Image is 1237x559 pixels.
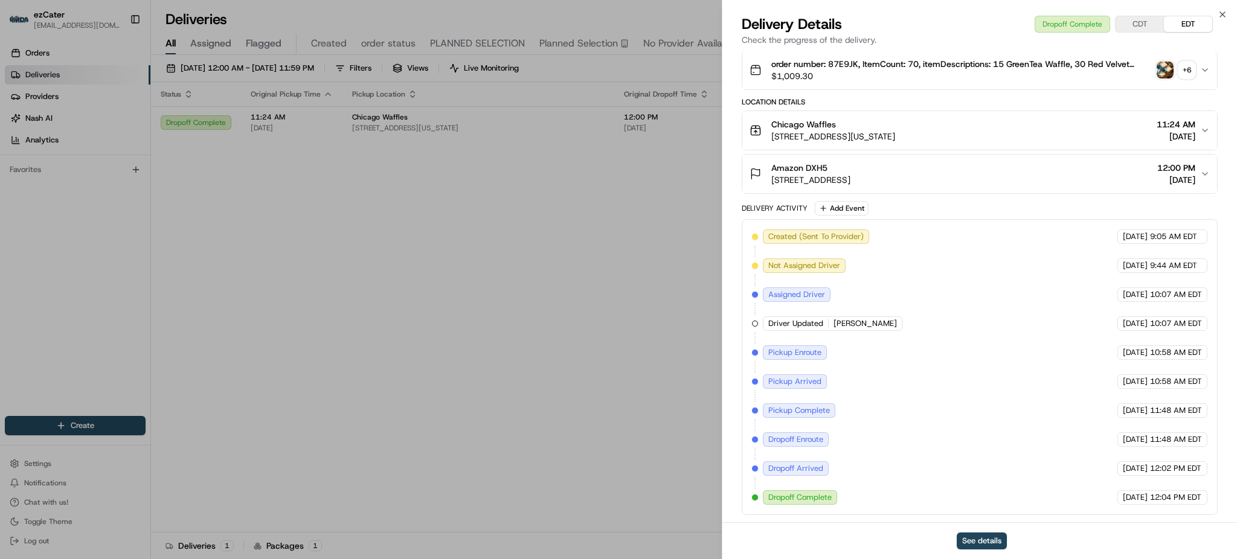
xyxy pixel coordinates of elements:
a: 📗Knowledge Base [7,170,97,192]
div: We're available if you need us! [41,127,153,137]
span: 12:00 PM [1157,162,1195,174]
span: Not Assigned Driver [768,260,840,271]
button: Chicago Waffles[STREET_ADDRESS][US_STATE]11:24 AM[DATE] [742,111,1217,150]
span: Delivery Details [742,14,842,34]
span: 11:24 AM [1157,118,1195,130]
span: $1,009.30 [771,70,1152,82]
span: Pickup Arrived [768,376,821,387]
span: [DATE] [1157,130,1195,142]
span: [STREET_ADDRESS][US_STATE] [771,130,895,142]
span: [DATE] [1123,318,1148,329]
img: Nash [12,12,36,36]
span: Chicago Waffles [771,118,836,130]
span: 12:04 PM EDT [1150,492,1201,503]
div: Location Details [742,97,1218,107]
span: 12:02 PM EDT [1150,463,1201,474]
span: [PERSON_NAME] [834,318,897,329]
span: 11:48 AM EDT [1150,434,1202,445]
span: Dropoff Arrived [768,463,823,474]
span: Dropoff Enroute [768,434,823,445]
span: 9:05 AM EDT [1150,231,1197,242]
span: [DATE] [1123,405,1148,416]
span: API Documentation [114,175,194,187]
button: Add Event [815,201,869,216]
span: 10:07 AM EDT [1150,289,1202,300]
span: Driver Updated [768,318,823,329]
div: Start new chat [41,115,198,127]
span: Dropoff Complete [768,492,832,503]
span: 10:58 AM EDT [1150,376,1202,387]
button: EDT [1164,16,1212,32]
div: 💻 [102,176,112,186]
img: 1736555255976-a54dd68f-1ca7-489b-9aae-adbdc363a1c4 [12,115,34,137]
span: [DATE] [1123,289,1148,300]
button: order number: 87E9JK, ItemCount: 70, itemDescriptions: 15 GreenTea Waffle, 30 Red Velvet Waffle, ... [742,51,1217,89]
span: [DATE] [1157,174,1195,186]
span: [STREET_ADDRESS] [771,174,850,186]
span: order number: 87E9JK, ItemCount: 70, itemDescriptions: 15 GreenTea Waffle, 30 Red Velvet Waffle, ... [771,58,1152,70]
div: Delivery Activity [742,203,808,213]
span: 11:48 AM EDT [1150,405,1202,416]
span: [DATE] [1123,492,1148,503]
span: [DATE] [1123,434,1148,445]
span: Pickup Enroute [768,347,821,358]
span: Assigned Driver [768,289,825,300]
a: Powered byPylon [85,204,146,214]
span: Knowledge Base [24,175,92,187]
span: [DATE] [1123,347,1148,358]
span: Amazon DXH5 [771,162,827,174]
a: 💻API Documentation [97,170,199,192]
button: CDT [1116,16,1164,32]
span: [DATE] [1123,260,1148,271]
span: [DATE] [1123,463,1148,474]
button: photo_proof_of_pickup image+6 [1157,62,1195,78]
div: 📗 [12,176,22,186]
div: + 6 [1178,62,1195,78]
p: Welcome 👋 [12,48,220,68]
span: Created (Sent To Provider) [768,231,864,242]
span: 10:07 AM EDT [1150,318,1202,329]
span: Pickup Complete [768,405,830,416]
button: Start new chat [205,119,220,133]
span: 9:44 AM EDT [1150,260,1197,271]
p: Check the progress of the delivery. [742,34,1218,46]
span: Pylon [120,205,146,214]
button: See details [957,532,1007,549]
input: Clear [31,78,199,91]
span: [DATE] [1123,231,1148,242]
img: photo_proof_of_pickup image [1157,62,1174,78]
span: [DATE] [1123,376,1148,387]
button: Amazon DXH5[STREET_ADDRESS]12:00 PM[DATE] [742,155,1217,193]
span: 10:58 AM EDT [1150,347,1202,358]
